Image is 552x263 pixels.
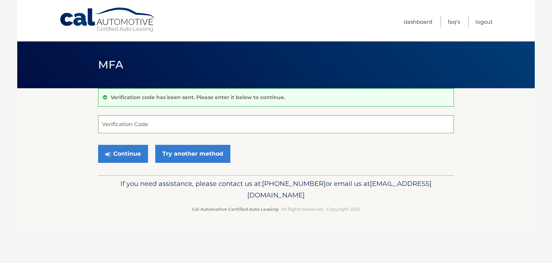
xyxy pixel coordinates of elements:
[448,16,460,28] a: FAQ's
[475,16,493,28] a: Logout
[155,145,230,163] a: Try another method
[59,7,156,33] a: Cal Automotive
[404,16,432,28] a: Dashboard
[98,115,454,133] input: Verification Code
[98,145,148,163] button: Continue
[111,94,285,101] p: Verification code has been sent. Please enter it below to continue.
[247,179,432,199] span: [EMAIL_ADDRESS][DOMAIN_NAME]
[103,178,449,201] p: If you need assistance, please contact us at: or email us at
[192,206,278,212] strong: Cal Automotive Certified Auto Leasing
[262,179,326,188] span: [PHONE_NUMBER]
[98,58,123,71] span: MFA
[103,205,449,213] p: - All Rights Reserved - Copyright 2025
